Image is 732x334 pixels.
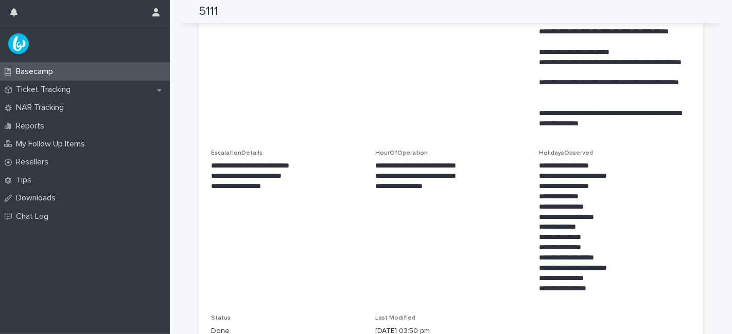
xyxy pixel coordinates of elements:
[8,33,29,54] img: UPKZpZA3RCu7zcH4nw8l
[539,150,593,156] span: HolidaysObserved
[12,212,57,221] p: Chat Log
[12,103,72,113] p: NAR Tracking
[12,85,79,95] p: Ticket Tracking
[12,157,57,167] p: Resellers
[12,67,61,77] p: Basecamp
[12,193,64,203] p: Downloads
[12,139,93,149] p: My Follow Up Items
[12,121,53,131] p: Reports
[211,315,231,321] span: Status
[375,150,428,156] span: HourOfOperation
[211,150,263,156] span: EscalationDetails
[199,4,218,19] h2: 5111
[375,315,415,321] span: Last Modified
[12,175,40,185] p: Tips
